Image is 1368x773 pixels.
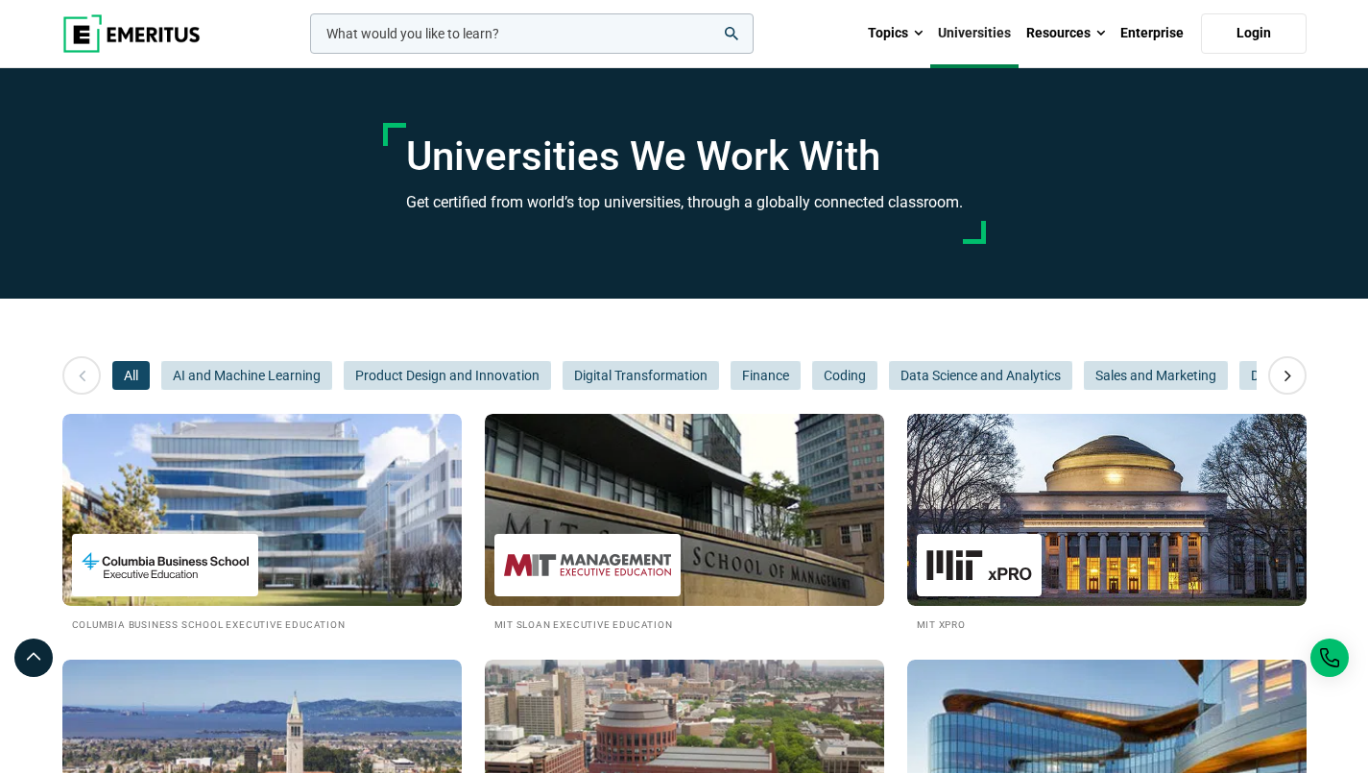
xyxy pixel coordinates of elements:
a: Universities We Work With Columbia Business School Executive Education Columbia Business School E... [62,414,462,632]
input: woocommerce-product-search-field-0 [310,13,754,54]
h2: MIT xPRO [917,616,1297,632]
button: Finance [731,361,801,390]
button: All [112,361,150,390]
a: Universities We Work With MIT Sloan Executive Education MIT Sloan Executive Education [485,414,884,632]
img: MIT xPRO [926,544,1032,587]
button: Data Science and Analytics [889,361,1072,390]
h1: Universities We Work With [406,133,963,181]
img: Universities We Work With [62,414,462,606]
img: Universities We Work With [485,414,884,606]
button: Coding [812,361,877,390]
button: Product Design and Innovation [344,361,551,390]
button: AI and Machine Learning [161,361,332,390]
a: Universities We Work With MIT xPRO MIT xPRO [907,414,1307,632]
button: Digital Transformation [563,361,719,390]
h2: Columbia Business School Executive Education [72,616,452,632]
img: Columbia Business School Executive Education [82,544,249,587]
img: Universities We Work With [907,414,1307,606]
h2: MIT Sloan Executive Education [494,616,875,632]
button: Digital Marketing [1239,361,1363,390]
button: Sales and Marketing [1084,361,1228,390]
a: Login [1201,13,1307,54]
h3: Get certified from world’s top universities, through a globally connected classroom. [406,190,963,215]
img: MIT Sloan Executive Education [504,544,671,587]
